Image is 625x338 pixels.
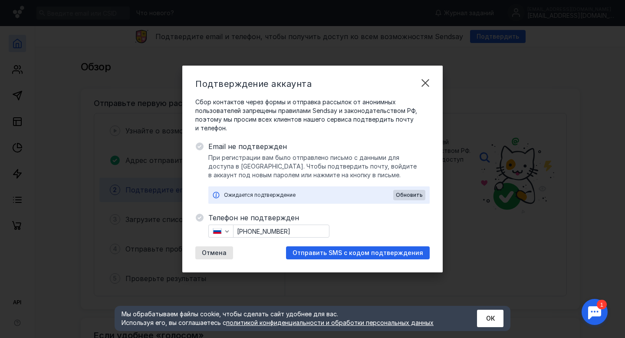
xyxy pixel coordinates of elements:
div: Ожидается подтверждение [224,191,393,199]
button: Отправить SMS с кодом подтверждения [286,246,430,259]
a: политикой конфиденциальности и обработки персональных данных [226,319,434,326]
button: Обновить [393,190,425,200]
span: При регистрации вам было отправлено письмо с данными для доступа в [GEOGRAPHIC_DATA]. Чтобы подтв... [208,153,430,179]
span: Сбор контактов через формы и отправка рассылок от анонимных пользователей запрещены правилами Sen... [195,98,430,133]
button: Отмена [195,246,233,259]
div: 1 [20,5,30,15]
button: ОК [477,310,503,327]
div: Мы обрабатываем файлы cookie, чтобы сделать сайт удобнее для вас. Используя его, вы соглашаетесь c [122,310,456,327]
span: Обновить [396,192,423,198]
span: Отмена [202,249,227,257]
span: Телефон не подтвержден [208,212,430,223]
span: Email не подтвержден [208,141,430,152]
span: Подтверждение аккаунта [195,79,312,89]
span: Отправить SMS с кодом подтверждения [293,249,423,257]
